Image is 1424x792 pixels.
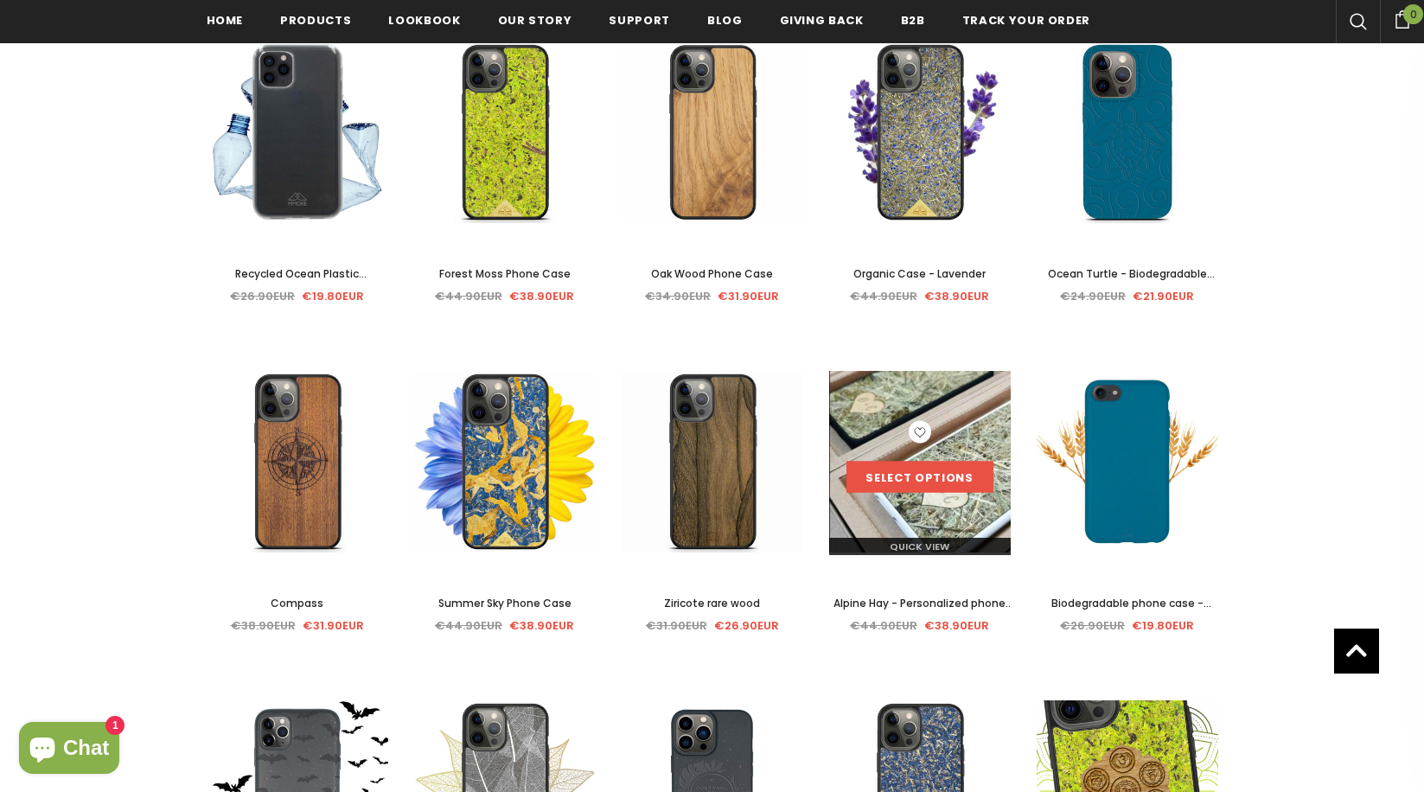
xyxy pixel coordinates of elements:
[846,462,993,493] a: Select options
[230,288,295,304] span: €26.90EUR
[435,288,502,304] span: €44.90EUR
[664,596,760,610] span: Ziricote rare wood
[388,12,460,29] span: Lookbook
[962,12,1090,29] span: Track your order
[1380,8,1424,29] a: 0
[829,368,1011,555] img: Custom Text in Heart on Alpine Hay Case
[303,617,364,634] span: €31.90EUR
[829,265,1011,284] a: Organic Case - Lavender
[850,288,917,304] span: €44.90EUR
[414,265,596,284] a: Forest Moss Phone Case
[829,594,1011,613] a: Alpine Hay - Personalized phone case - Personalized gift
[28,28,42,42] img: logo_orange.svg
[718,288,779,304] span: €31.90EUR
[646,617,707,634] span: €31.90EUR
[14,722,125,778] inbox-online-store-chat: Shopify online store chat
[645,288,711,304] span: €34.90EUR
[207,594,388,613] a: Compass
[1037,265,1218,284] a: Ocean Turtle - Biodegradable phone case - Ocean Blue and Black
[707,12,743,29] span: Blog
[509,288,574,304] span: €38.90EUR
[52,109,66,123] img: tab_domain_overview_orange.svg
[414,594,596,613] a: Summer Sky Phone Case
[780,12,864,29] span: Giving back
[498,12,572,29] span: Our Story
[890,540,949,553] span: Quick View
[48,28,85,42] div: v 4.0.25
[1060,288,1126,304] span: €24.90EUR
[622,594,803,613] a: Ziricote rare wood
[829,538,1011,555] a: Quick View
[924,617,989,634] span: €38.90EUR
[924,288,989,304] span: €38.90EUR
[1403,4,1423,24] span: 0
[435,617,502,634] span: €44.90EUR
[1060,617,1125,634] span: €26.90EUR
[174,109,188,123] img: tab_keywords_by_traffic_grey.svg
[1048,266,1215,319] span: Ocean Turtle - Biodegradable phone case - Ocean Blue and Black
[622,265,803,284] a: Oak Wood Phone Case
[302,288,364,304] span: €19.80EUR
[438,596,572,610] span: Summer Sky Phone Case
[1037,594,1218,613] a: Biodegradable phone case - Deep Sea Blue
[850,617,917,634] span: €44.90EUR
[651,266,773,281] span: Oak Wood Phone Case
[853,266,986,281] span: Organic Case - Lavender
[231,617,296,634] span: €38.90EUR
[71,111,151,122] div: Domeinoverzicht
[280,12,351,29] span: Products
[271,596,323,610] span: Compass
[609,12,670,29] span: support
[28,45,42,59] img: website_grey.svg
[509,617,574,634] span: €38.90EUR
[439,266,571,281] span: Forest Moss Phone Case
[207,12,244,29] span: Home
[901,12,925,29] span: B2B
[230,266,367,300] span: Recycled Ocean Plastic Transparent Phone Case
[1051,596,1211,629] span: Biodegradable phone case - Deep Sea Blue
[207,265,388,284] a: Recycled Ocean Plastic Transparent Phone Case
[45,45,190,59] div: Domein: [DOMAIN_NAME]
[833,596,1013,629] span: Alpine Hay - Personalized phone case - Personalized gift
[1132,617,1194,634] span: €19.80EUR
[1133,288,1194,304] span: €21.90EUR
[193,111,287,122] div: Keywords op verkeer
[714,617,779,634] span: €26.90EUR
